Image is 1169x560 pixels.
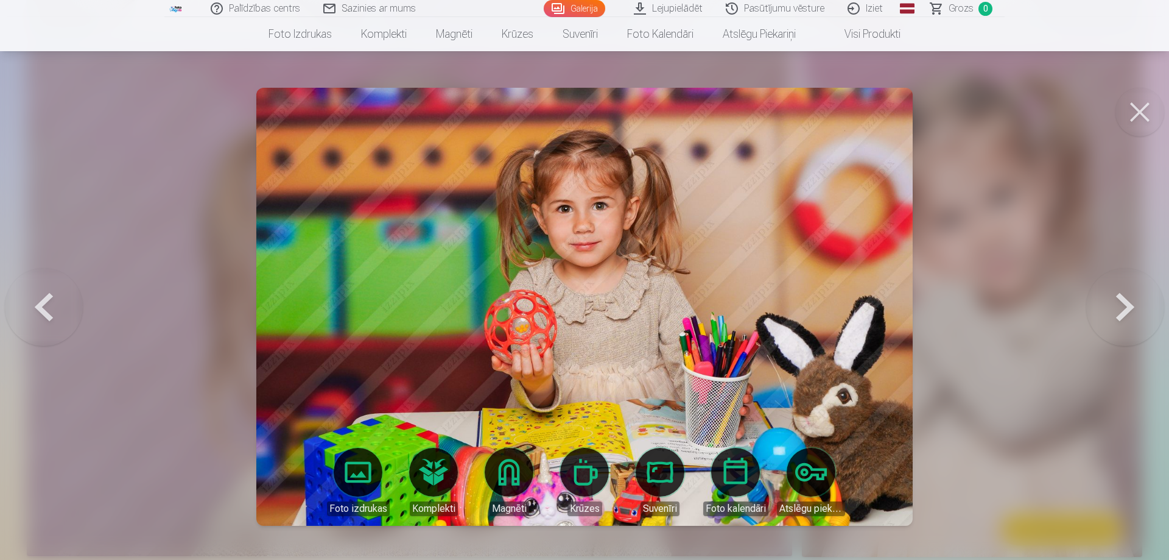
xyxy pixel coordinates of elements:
span: Grozs [949,1,974,16]
a: Foto kalendāri [701,448,770,516]
a: Visi produkti [810,17,915,51]
div: Komplekti [410,502,458,516]
span: 0 [978,2,992,16]
a: Komplekti [346,17,421,51]
img: /fa1 [169,5,183,12]
div: Foto kalendāri [703,502,768,516]
a: Foto izdrukas [324,448,392,516]
div: Foto izdrukas [327,502,390,516]
a: Suvenīri [548,17,613,51]
div: Krūzes [567,502,602,516]
div: Magnēti [490,502,529,516]
a: Magnēti [475,448,543,516]
a: Atslēgu piekariņi [777,448,845,516]
div: Suvenīri [641,502,679,516]
a: Foto kalendāri [613,17,708,51]
a: Krūzes [487,17,548,51]
a: Magnēti [421,17,487,51]
a: Atslēgu piekariņi [708,17,810,51]
a: Suvenīri [626,448,694,516]
a: Foto izdrukas [254,17,346,51]
a: Komplekti [399,448,468,516]
a: Krūzes [550,448,619,516]
div: Atslēgu piekariņi [777,502,845,516]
